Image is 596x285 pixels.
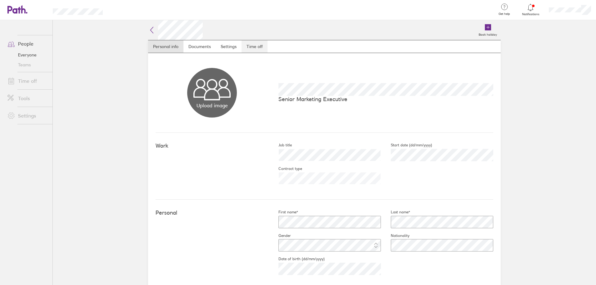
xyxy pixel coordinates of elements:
a: Everyone [2,50,52,60]
label: Date of birth (dd/mm/yyyy) [269,256,325,261]
a: Settings [216,40,242,53]
label: Book holiday [475,31,501,37]
label: Start date (dd/mm/yyyy) [381,143,432,148]
span: Notifications [521,12,541,16]
label: Contract type [269,166,302,171]
label: Gender [269,233,291,238]
a: Teams [2,60,52,70]
h4: Personal [156,210,269,216]
label: Last name* [381,210,410,215]
a: Time off [2,75,52,87]
a: Settings [2,109,52,122]
h4: Work [156,143,269,149]
a: Book holiday [475,20,501,40]
label: Job title [269,143,292,148]
a: Tools [2,92,52,105]
p: Senior Marketing Executive [278,96,493,102]
a: Notifications [521,3,541,16]
a: Personal info [148,40,183,53]
span: Get help [494,12,514,16]
a: People [2,38,52,50]
a: Documents [183,40,216,53]
label: Nationality [381,233,409,238]
label: First name* [269,210,298,215]
a: Time off [242,40,268,53]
